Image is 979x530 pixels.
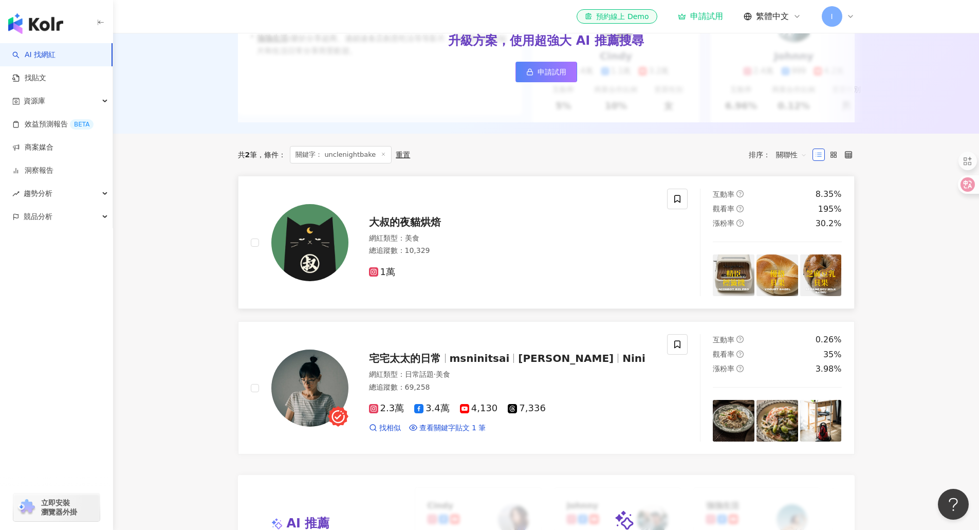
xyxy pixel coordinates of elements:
span: question-circle [736,205,744,212]
span: question-circle [736,336,744,343]
div: 重置 [396,151,410,159]
span: 美食 [436,370,450,378]
span: 4,130 [460,403,498,414]
span: [PERSON_NAME] [518,352,614,364]
span: 宅宅太太的日常 [369,352,441,364]
img: post-image [713,254,754,296]
span: 大叔的夜貓烘焙 [369,216,441,228]
span: 申請試用 [538,68,566,76]
span: 互動率 [713,336,734,344]
a: 商案媒合 [12,142,53,153]
a: 預約線上 Demo [577,9,657,24]
div: 8.35% [816,189,842,200]
div: 排序： [749,147,812,163]
span: 查看關鍵字貼文 1 筆 [419,423,486,433]
div: 195% [818,204,842,215]
span: 觀看率 [713,350,734,358]
span: 趨勢分析 [24,182,52,205]
span: 立即安裝 瀏覽器外掛 [41,498,77,517]
a: 申請試用 [678,11,723,22]
div: 總追蹤數 ： 69,258 [369,382,655,393]
img: post-image [713,400,754,442]
div: 網紅類型 ： [369,370,655,380]
iframe: Help Scout Beacon - Open [938,489,969,520]
div: 預約線上 Demo [585,11,649,22]
span: 互動率 [713,190,734,198]
div: 升級方案，使用超強大 AI 推薦搜尋 [448,32,643,50]
span: 關聯性 [776,147,807,163]
div: 35% [823,349,842,360]
img: KOL Avatar [271,204,348,281]
a: chrome extension立即安裝 瀏覽器外掛 [13,494,100,521]
span: 觀看率 [713,205,734,213]
span: 1萬 [369,267,395,278]
a: 申請試用 [515,62,577,82]
a: 洞察報告 [12,166,53,176]
span: question-circle [736,220,744,227]
img: post-image [756,400,798,442]
span: 3.4萬 [414,403,450,414]
span: rise [12,190,20,197]
img: chrome extension [16,499,36,516]
span: question-circle [736,365,744,372]
div: 0.26% [816,334,842,345]
a: 效益預測報告BETA [12,119,94,130]
img: post-image [800,254,842,296]
span: 美食 [405,234,419,242]
span: 2 [245,151,250,159]
img: logo [8,13,63,34]
span: 關鍵字： unclenightbake [290,146,392,163]
div: 30.2% [816,218,842,229]
div: 3.98% [816,363,842,375]
span: · [434,370,436,378]
a: KOL Avatar宅宅太太的日常msninitsai[PERSON_NAME]Nini網紅類型：日常話題·美食總追蹤數：69,2582.3萬3.4萬4,1307,336找相似查看關鍵字貼文 1... [238,321,855,454]
span: 2.3萬 [369,403,404,414]
div: 網紅類型 ： [369,233,655,244]
span: question-circle [736,190,744,197]
div: 共 筆 [238,151,257,159]
span: 日常話題 [405,370,434,378]
a: searchAI 找網紅 [12,50,56,60]
div: 總追蹤數 ： 10,329 [369,246,655,256]
span: 條件 ： [257,151,286,159]
span: 繁體中文 [756,11,789,22]
span: 競品分析 [24,205,52,228]
a: 查看關鍵字貼文 1 筆 [409,423,486,433]
a: KOL Avatar大叔的夜貓烘焙網紅類型：美食總追蹤數：10,3291萬互動率question-circle8.35%觀看率question-circle195%漲粉率question-cir... [238,176,855,309]
a: 找相似 [369,423,401,433]
span: 找相似 [379,423,401,433]
span: question-circle [736,351,744,358]
span: 漲粉率 [713,219,734,227]
span: 資源庫 [24,89,45,113]
img: post-image [800,400,842,442]
span: 7,336 [508,403,546,414]
span: Nini [622,352,645,364]
span: 漲粉率 [713,364,734,373]
a: 找貼文 [12,73,46,83]
span: I [830,11,833,22]
img: post-image [756,254,798,296]
span: msninitsai [450,352,510,364]
img: KOL Avatar [271,350,348,427]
